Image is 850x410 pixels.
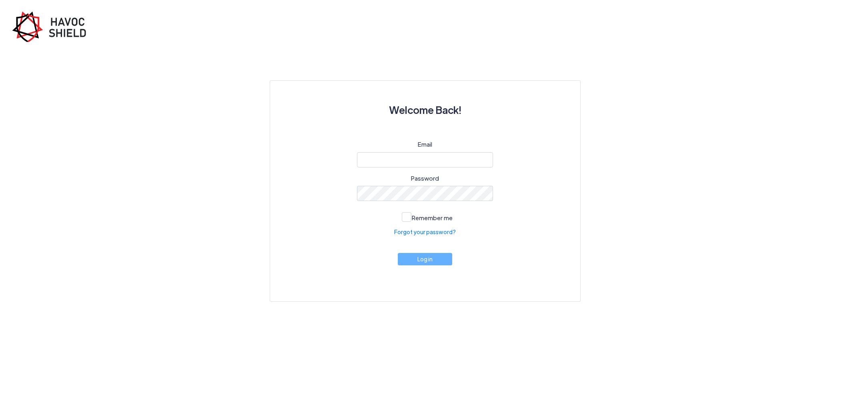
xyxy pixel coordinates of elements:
[394,228,456,236] a: Forgot your password?
[418,140,432,149] label: Email
[12,11,92,42] img: havoc-shield-register-logo.png
[411,174,439,183] label: Password
[398,253,452,265] button: Log in
[412,214,453,221] span: Remember me
[289,100,561,120] h3: Welcome Back!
